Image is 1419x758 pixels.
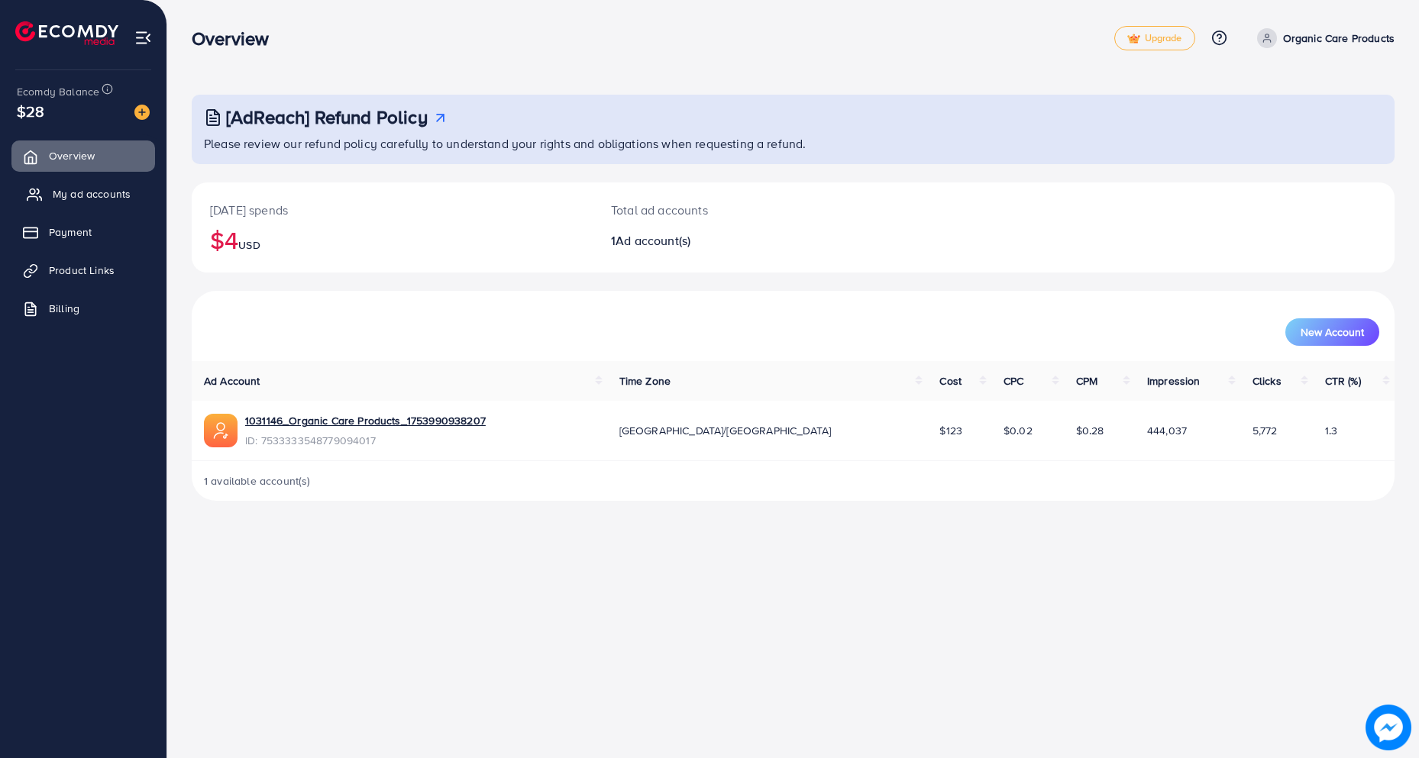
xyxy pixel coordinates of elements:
span: My ad accounts [53,186,131,202]
span: New Account [1301,327,1364,337]
span: CPM [1076,373,1097,389]
span: $0.02 [1004,423,1033,438]
img: logo [15,21,118,45]
span: Ad Account [204,373,260,389]
span: Clicks [1253,373,1282,389]
span: 1 available account(s) [204,473,311,489]
h3: Overview [192,27,281,50]
a: Product Links [11,255,155,285]
h2: 1 [611,234,875,248]
span: ID: 7533333548779094017 [245,433,486,448]
a: Payment [11,217,155,247]
span: CPC [1004,373,1023,389]
span: Billing [49,301,79,316]
a: Organic Care Products [1251,28,1395,48]
span: Cost [939,373,962,389]
button: New Account [1285,318,1379,346]
a: tickUpgrade [1114,26,1195,50]
span: Time Zone [619,373,671,389]
span: Impression [1147,373,1201,389]
span: 444,037 [1147,423,1187,438]
img: ic-ads-acc.e4c84228.svg [204,414,238,447]
span: 5,772 [1253,423,1278,438]
p: [DATE] spends [210,201,574,219]
span: Overview [49,148,95,163]
a: Overview [11,140,155,171]
a: My ad accounts [11,179,155,209]
span: Upgrade [1127,33,1182,44]
img: tick [1127,34,1140,44]
span: Ecomdy Balance [17,84,99,99]
span: $28 [17,100,44,122]
span: Payment [49,224,92,240]
span: Product Links [49,263,115,278]
h2: $4 [210,225,574,254]
span: $123 [939,423,962,438]
span: 1.3 [1325,423,1337,438]
img: image [134,105,150,120]
p: Organic Care Products [1283,29,1395,47]
span: [GEOGRAPHIC_DATA]/[GEOGRAPHIC_DATA] [619,423,832,438]
a: Billing [11,293,155,324]
span: CTR (%) [1325,373,1361,389]
span: Ad account(s) [616,232,690,249]
span: USD [238,237,260,253]
p: Total ad accounts [611,201,875,219]
p: Please review our refund policy carefully to understand your rights and obligations when requesti... [204,134,1385,153]
img: menu [134,29,152,47]
h3: [AdReach] Refund Policy [226,106,428,128]
a: 1031146_Organic Care Products_1753990938207 [245,413,486,428]
img: image [1366,705,1411,750]
span: $0.28 [1076,423,1104,438]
